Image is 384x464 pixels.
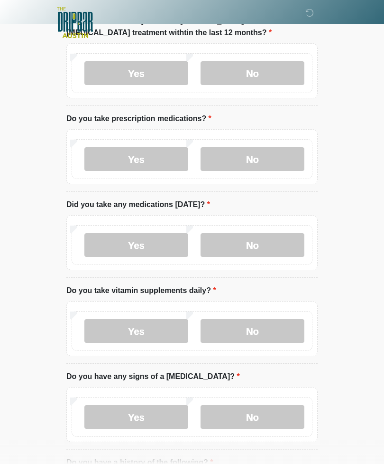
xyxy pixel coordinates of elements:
label: Yes [84,147,188,171]
label: Did you take any medications [DATE]? [66,199,210,210]
label: No [201,319,304,343]
label: No [201,233,304,257]
label: Yes [84,319,188,343]
img: The DRIPBaR - Austin The Domain Logo [57,7,93,38]
label: No [201,147,304,171]
label: No [201,405,304,429]
label: Yes [84,61,188,85]
label: Yes [84,233,188,257]
label: No [201,61,304,85]
label: Do you take vitamin supplements daily? [66,285,216,296]
label: Do you have any signs of a [MEDICAL_DATA]? [66,371,240,382]
label: Yes [84,405,188,429]
label: Do you take prescription medications? [66,113,211,124]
